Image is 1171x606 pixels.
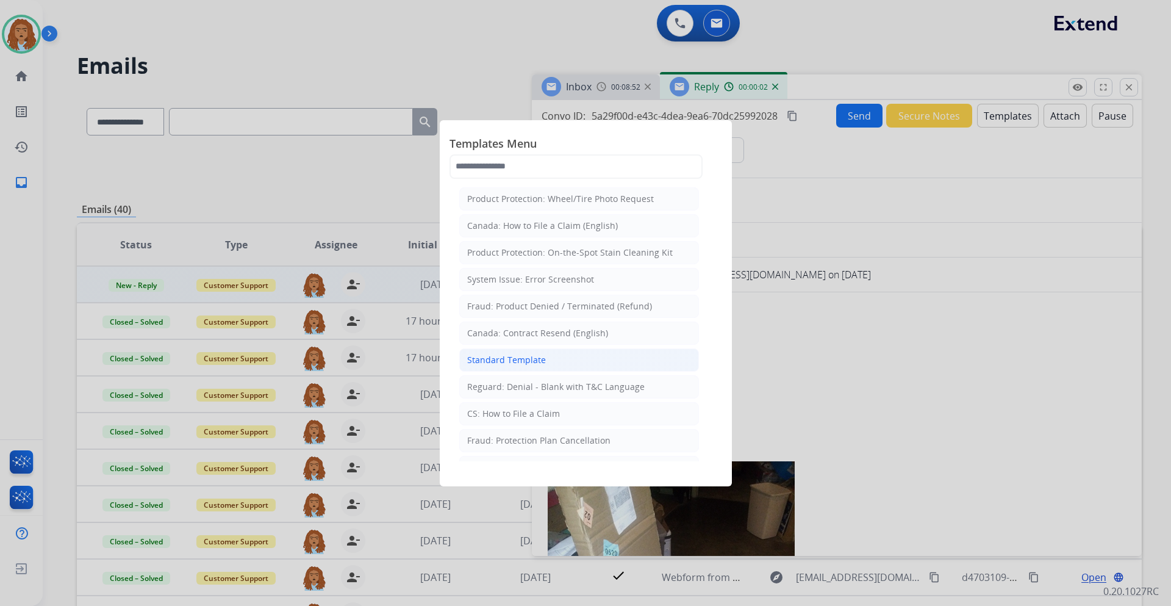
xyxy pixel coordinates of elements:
div: Fraud: Product Denied / Terminated (Refund) [467,300,652,312]
div: Reguard: Denial - Blank with T&C Language [467,381,645,393]
div: Canada: Contract Resend (English) [467,327,608,339]
div: Standard Template [467,354,546,366]
div: Product Protection: Wheel/Tire Photo Request [467,193,654,205]
div: CS: How to File a Claim [467,408,560,420]
div: Fraud: Protection Plan Cancellation [467,435,611,447]
div: System Issue: Error Screenshot [467,273,594,286]
div: Canada: How to File a Claim (English) [467,220,618,232]
span: Templates Menu [449,135,722,154]
div: Product Protection: On-the-Spot Stain Cleaning Kit [467,247,673,259]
